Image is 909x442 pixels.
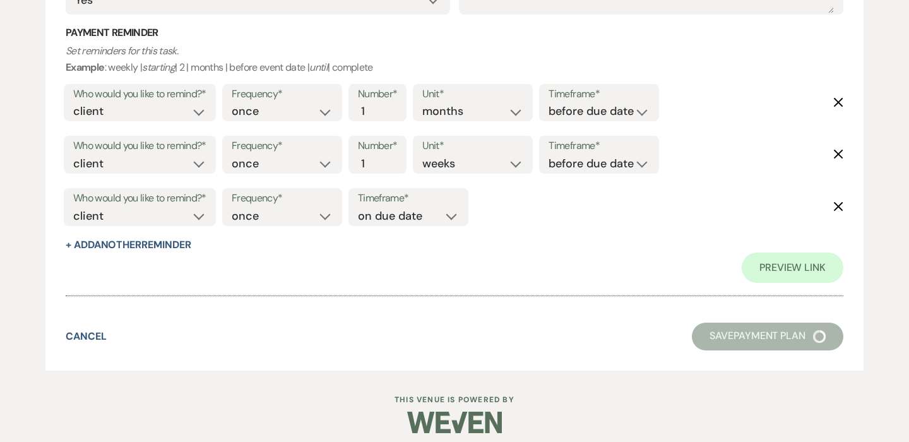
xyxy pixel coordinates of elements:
button: Cancel [66,331,107,342]
label: Frequency* [232,189,333,208]
a: Preview Link [742,253,843,283]
label: Timeframe* [549,137,650,155]
label: Number* [358,137,398,155]
label: Who would you like to remind?* [73,137,206,155]
label: Unit* [422,85,523,104]
label: Frequency* [232,85,333,104]
p: : weekly | | 2 | months | before event date | | complete [66,43,843,75]
label: Frequency* [232,137,333,155]
img: loading spinner [813,330,826,343]
i: Set reminders for this task. [66,44,178,57]
label: Who would you like to remind?* [73,189,206,208]
button: + AddAnotherReminder [66,240,191,250]
i: until [309,61,328,74]
h3: Payment Reminder [66,26,843,40]
label: Unit* [422,137,523,155]
label: Timeframe* [549,85,650,104]
i: starting [142,61,175,74]
button: SavePayment Plan [692,323,843,350]
b: Example [66,61,105,74]
label: Number* [358,85,398,104]
label: Who would you like to remind?* [73,85,206,104]
label: Timeframe* [358,189,459,208]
